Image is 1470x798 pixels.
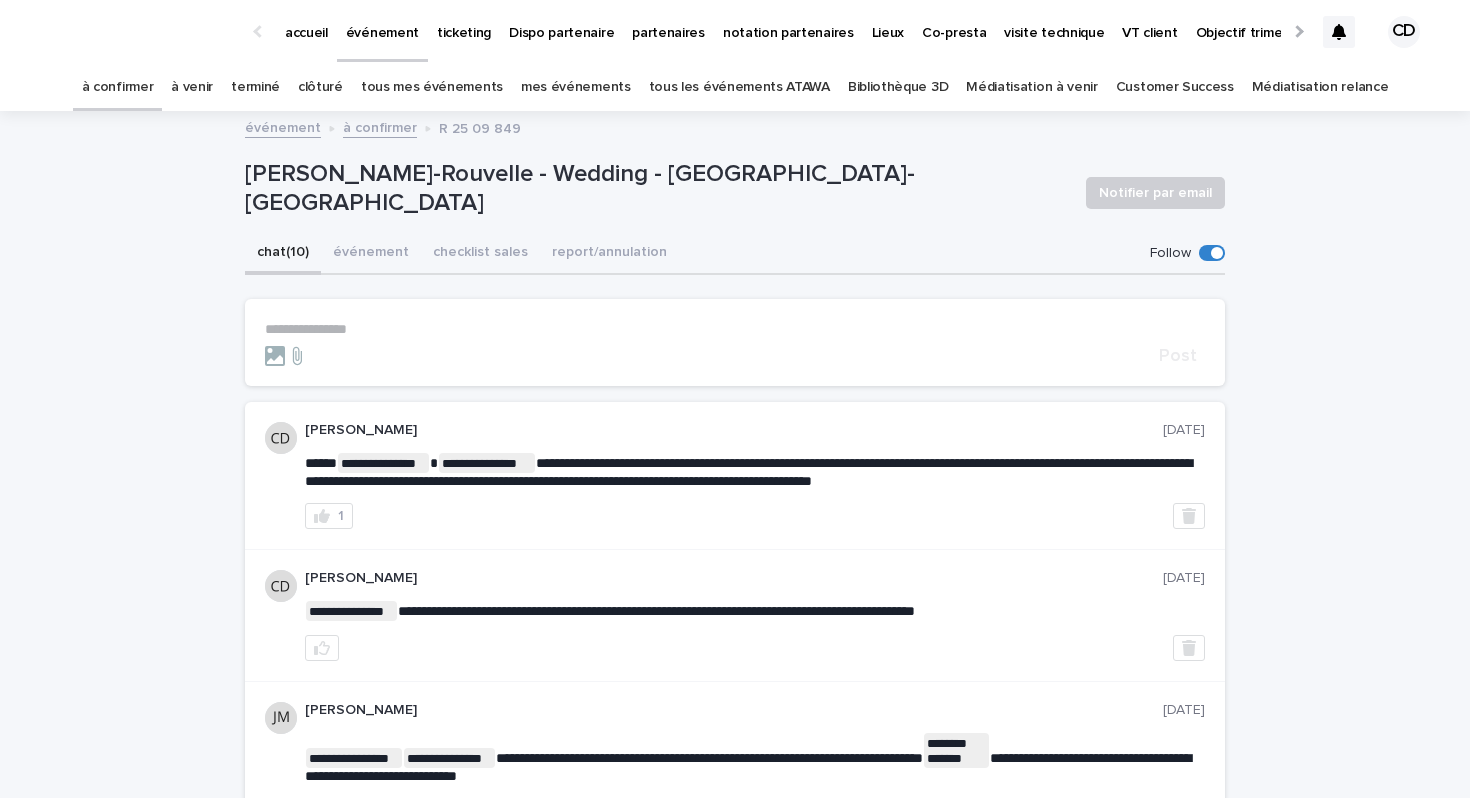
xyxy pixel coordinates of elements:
[1151,347,1205,365] button: Post
[1150,245,1191,262] p: Follow
[305,422,1163,439] p: [PERSON_NAME]
[421,233,540,275] button: checklist sales
[305,702,1163,719] p: [PERSON_NAME]
[1099,183,1212,203] span: Notifier par email
[848,64,948,111] a: Bibliothèque 3D
[1086,177,1225,209] button: Notifier par email
[305,635,339,661] button: like this post
[305,570,1163,587] p: [PERSON_NAME]
[1388,16,1420,48] div: CD
[245,160,1070,218] p: [PERSON_NAME]-Rouvelle - Wedding - [GEOGRAPHIC_DATA]-[GEOGRAPHIC_DATA]
[338,509,344,523] div: 1
[1163,422,1205,439] p: [DATE]
[966,64,1098,111] a: Médiatisation à venir
[1163,570,1205,587] p: [DATE]
[1173,635,1205,661] button: Delete post
[321,233,421,275] button: événement
[305,503,353,529] button: 1
[649,64,830,111] a: tous les événements ATAWA
[231,64,280,111] a: terminé
[82,64,154,111] a: à confirmer
[1163,702,1205,719] p: [DATE]
[171,64,213,111] a: à venir
[1159,347,1197,365] span: Post
[245,233,321,275] button: chat (10)
[1252,64,1389,111] a: Médiatisation relance
[361,64,503,111] a: tous mes événements
[540,233,679,275] button: report/annulation
[439,116,521,138] p: R 25 09 849
[1116,64,1234,111] a: Customer Success
[521,64,631,111] a: mes événements
[40,12,234,52] img: Ls34BcGeRexTGTNfXpUC
[1173,503,1205,529] button: Delete post
[298,64,343,111] a: clôturé
[343,115,417,138] a: à confirmer
[245,115,321,138] a: événement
